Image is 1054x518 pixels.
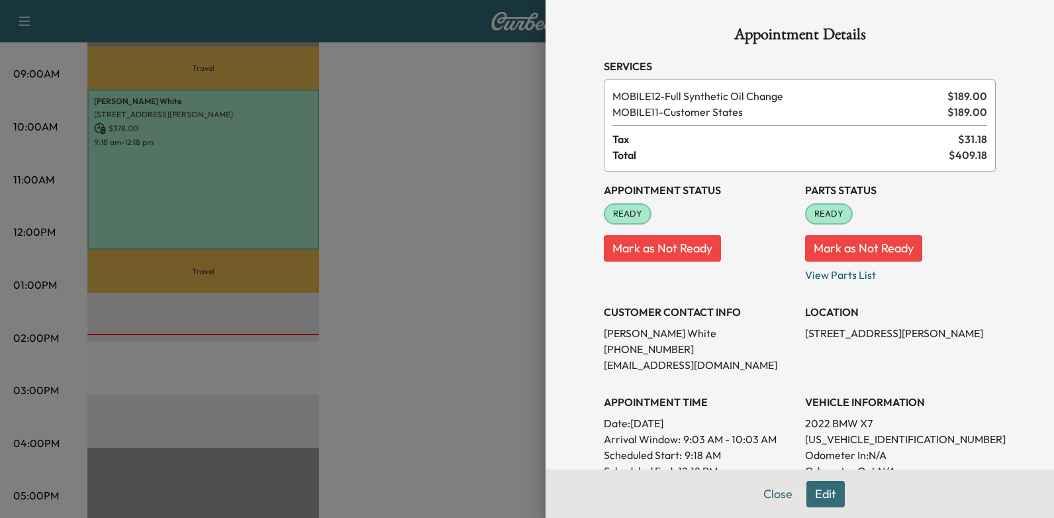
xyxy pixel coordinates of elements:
p: Scheduled Start: [604,447,682,463]
button: Mark as Not Ready [604,235,721,262]
p: 12:18 PM [678,463,718,479]
p: Arrival Window: [604,431,794,447]
p: Scheduled End: [604,463,675,479]
button: Close [755,481,801,507]
span: $ 409.18 [949,147,987,163]
span: $ 189.00 [947,104,987,120]
h3: Appointment Status [604,182,794,198]
p: [EMAIL_ADDRESS][DOMAIN_NAME] [604,357,794,373]
p: [STREET_ADDRESS][PERSON_NAME] [805,325,996,341]
p: View Parts List [805,262,996,283]
h3: LOCATION [805,304,996,320]
p: [US_VEHICLE_IDENTIFICATION_NUMBER] [805,431,996,447]
h3: VEHICLE INFORMATION [805,394,996,410]
span: READY [605,207,650,221]
h3: CUSTOMER CONTACT INFO [604,304,794,320]
p: Odometer In: N/A [805,447,996,463]
span: $ 31.18 [958,131,987,147]
span: $ 189.00 [947,88,987,104]
p: Odometer Out: N/A [805,463,996,479]
p: 9:18 AM [685,447,721,463]
button: Edit [806,481,845,507]
h3: Services [604,58,996,74]
h3: APPOINTMENT TIME [604,394,794,410]
p: [PERSON_NAME] White [604,325,794,341]
span: Full Synthetic Oil Change [612,88,942,104]
span: Customer States [612,104,942,120]
span: READY [806,207,851,221]
p: 2022 BMW X7 [805,415,996,431]
span: 9:03 AM - 10:03 AM [683,431,777,447]
p: Date: [DATE] [604,415,794,431]
button: Mark as Not Ready [805,235,922,262]
span: Total [612,147,949,163]
h1: Appointment Details [604,26,996,48]
span: Tax [612,131,958,147]
h3: Parts Status [805,182,996,198]
p: [PHONE_NUMBER] [604,341,794,357]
